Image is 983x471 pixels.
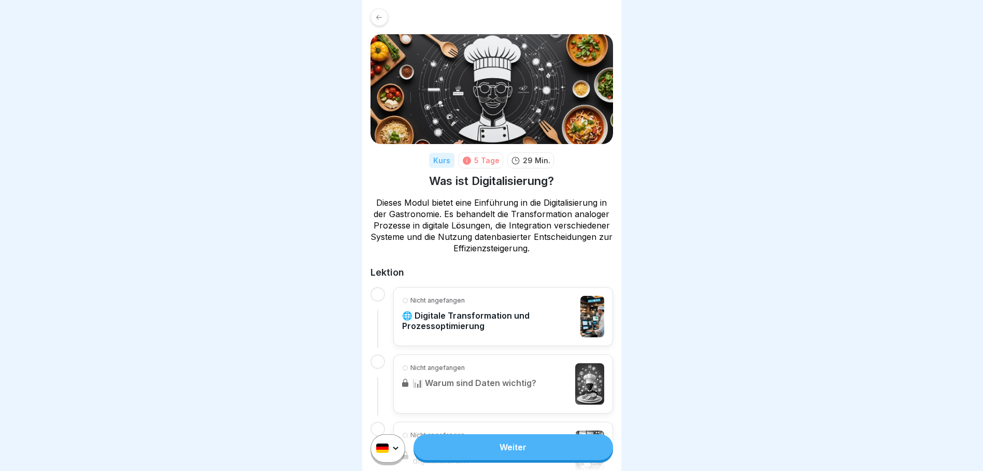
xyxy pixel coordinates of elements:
img: ety8fkfy3jczo9vzaecnnksh.png [580,296,604,337]
img: y5x905sgboivdubjhbpi2xxs.png [371,34,613,144]
p: Nicht angefangen [410,296,465,305]
p: 🌐 Digitale Transformation und Prozessoptimierung [402,310,575,331]
p: 29 Min. [523,155,550,166]
a: Weiter [414,434,612,460]
h1: Was ist Digitalisierung? [429,174,554,189]
img: de.svg [376,444,389,453]
a: Nicht angefangen🌐 Digitale Transformation und Prozessoptimierung [402,296,604,337]
h2: Lektion [371,266,613,279]
div: 5 Tage [474,155,500,166]
div: Kurs [429,153,454,168]
p: Dieses Modul bietet eine Einführung in die Digitalisierung in der Gastronomie. Es behandelt die T... [371,197,613,254]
